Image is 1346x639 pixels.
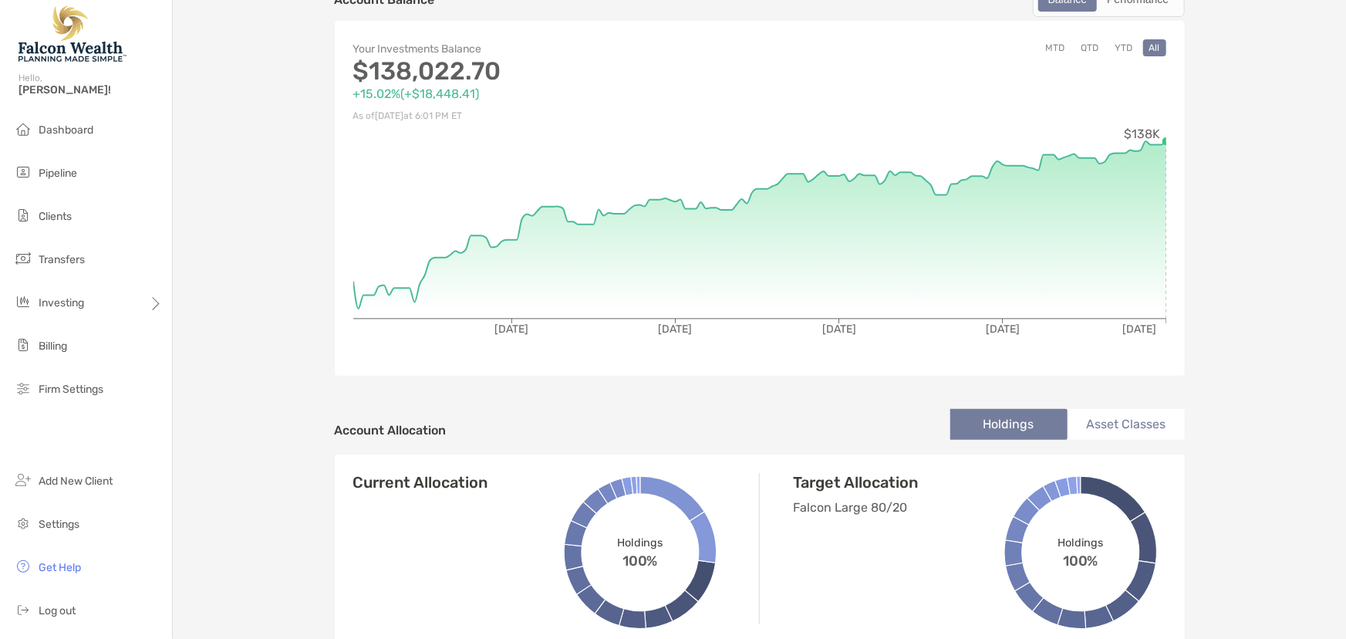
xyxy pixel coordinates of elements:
span: Settings [39,518,79,531]
img: Falcon Wealth Planning Logo [19,6,127,62]
span: Investing [39,296,84,309]
span: 100% [1063,549,1098,569]
img: get-help icon [14,557,32,576]
p: +15.02% ( +$18,448.41 ) [353,84,760,103]
img: pipeline icon [14,163,32,181]
span: Transfers [39,253,85,266]
tspan: [DATE] [658,323,692,336]
h4: Account Allocation [335,423,447,438]
span: Clients [39,210,72,223]
p: Your Investments Balance [353,39,760,59]
img: firm-settings icon [14,379,32,397]
img: transfers icon [14,249,32,268]
tspan: [DATE] [494,323,528,336]
img: settings icon [14,514,32,532]
tspan: [DATE] [821,323,855,336]
span: Dashboard [39,123,93,137]
li: Asset Classes [1068,409,1185,440]
button: QTD [1075,39,1105,56]
img: add_new_client icon [14,471,32,489]
span: Firm Settings [39,383,103,396]
span: Add New Client [39,475,113,488]
p: As of [DATE] at 6:01 PM ET [353,106,760,126]
span: 100% [622,549,658,569]
img: investing icon [14,292,32,311]
tspan: [DATE] [985,323,1019,336]
tspan: [DATE] [1122,323,1156,336]
p: Falcon Large 80/20 [794,498,1033,517]
p: $138,022.70 [353,62,760,81]
span: Billing [39,340,67,353]
h4: Current Allocation [353,473,488,492]
span: Pipeline [39,167,77,180]
img: clients icon [14,206,32,225]
span: [PERSON_NAME]! [19,83,163,96]
span: Holdings [1058,536,1103,549]
span: Holdings [617,536,663,549]
button: YTD [1109,39,1139,56]
img: logout icon [14,600,32,619]
li: Holdings [950,409,1068,440]
tspan: $138K [1124,127,1160,141]
button: All [1143,39,1166,56]
button: MTD [1040,39,1071,56]
img: billing icon [14,336,32,354]
h4: Target Allocation [794,473,1033,492]
span: Log out [39,604,76,617]
span: Get Help [39,561,81,574]
img: dashboard icon [14,120,32,138]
